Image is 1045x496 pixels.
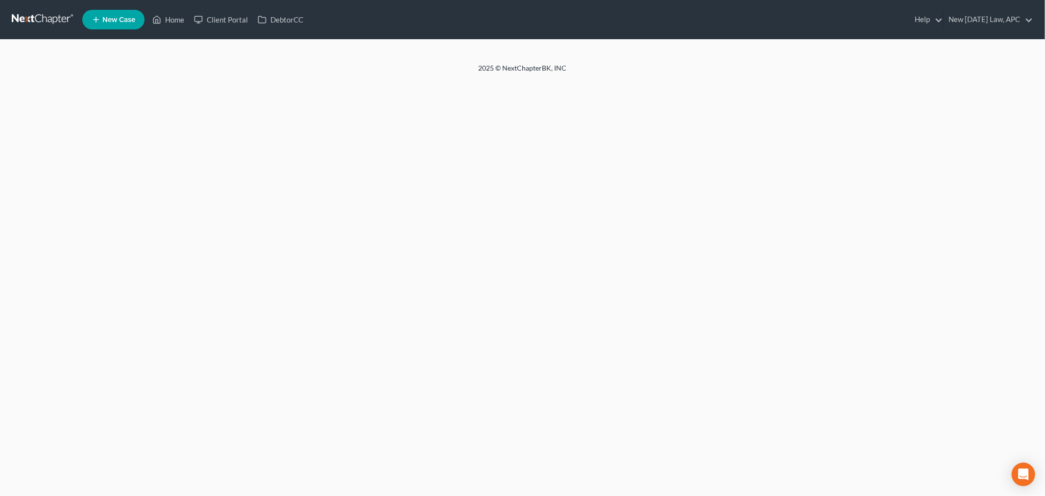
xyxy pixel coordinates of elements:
a: Help [910,11,943,28]
div: Open Intercom Messenger [1012,463,1035,486]
div: 2025 © NextChapterBK, INC [243,63,802,81]
a: DebtorCC [253,11,308,28]
a: Client Portal [189,11,253,28]
a: Home [147,11,189,28]
new-legal-case-button: New Case [82,10,145,29]
a: New [DATE] Law, APC [944,11,1033,28]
